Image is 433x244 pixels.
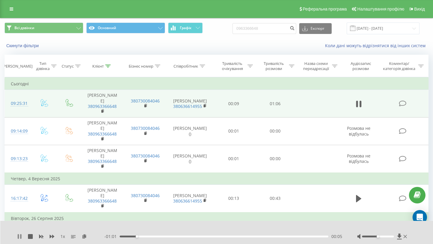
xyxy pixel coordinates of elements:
span: Розмова не відбулась [347,153,370,164]
button: Основний [86,23,165,33]
span: 00:05 [331,233,342,239]
span: - 01:01 [104,233,120,239]
div: Тривалість розмови [260,61,287,71]
div: Тривалість очікування [219,61,246,71]
div: Аудіозапис розмови [344,61,377,71]
div: Тип дзвінка [36,61,50,71]
td: 00:01 [213,145,255,172]
a: 380636614955 [173,103,202,109]
td: 00:09 [213,90,255,117]
td: [PERSON_NAME] [167,90,213,117]
div: 16:17:42 [11,193,25,204]
div: [PERSON_NAME] [2,64,32,69]
div: Клієнт [92,64,104,69]
td: Сьогодні [5,78,428,90]
span: 1 x [60,233,65,239]
div: Accessibility label [136,235,138,238]
a: 380963366648 [88,103,117,109]
td: Четвер, 4 Вересня 2025 [5,173,428,185]
td: [PERSON_NAME] [167,185,213,212]
a: 380730084046 [131,125,160,131]
td: Вівторок, 26 Серпня 2025 [5,212,428,224]
button: Скинути фільтри [5,43,42,48]
div: 09:13:23 [11,153,25,165]
a: 380730084046 [131,153,160,159]
a: 380963366648 [88,131,117,137]
td: [PERSON_NAME] () [167,117,213,145]
td: [PERSON_NAME] [81,185,124,212]
span: Графік [180,26,192,30]
div: Статус [62,64,74,69]
a: 380636614955 [173,198,202,204]
button: Експорт [299,23,332,34]
td: 00:13 [213,185,255,212]
div: Open Intercom Messenger [413,210,427,224]
div: Бізнес номер [129,64,153,69]
div: Коментар/категорія дзвінка [382,61,417,71]
td: 00:00 [254,117,296,145]
td: 01:06 [254,90,296,117]
div: 09:14:09 [11,125,25,137]
button: Всі дзвінки [5,23,83,33]
div: Співробітник [174,64,198,69]
span: Реферальна програма [303,7,347,11]
div: Назва схеми переадресації [301,61,330,71]
div: 09:25:31 [11,98,25,109]
a: Коли дані можуть відрізнятися вiд інших систем [325,43,428,48]
button: Графік [168,23,203,33]
span: Розмова не відбулась [347,125,370,136]
td: [PERSON_NAME] [81,145,124,172]
td: [PERSON_NAME] () [167,145,213,172]
td: 00:00 [254,145,296,172]
td: [PERSON_NAME] [81,117,124,145]
span: Вихід [414,7,425,11]
span: Всі дзвінки [14,26,34,30]
a: 380963366648 [88,198,117,204]
a: 380730084046 [131,193,160,198]
a: 380730084046 [131,98,160,104]
div: Accessibility label [377,235,379,238]
input: Пошук за номером [232,23,296,34]
td: [PERSON_NAME] [81,90,124,117]
span: Налаштування профілю [357,7,404,11]
a: 380963366648 [88,158,117,164]
td: 00:01 [213,117,255,145]
td: 00:43 [254,185,296,212]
